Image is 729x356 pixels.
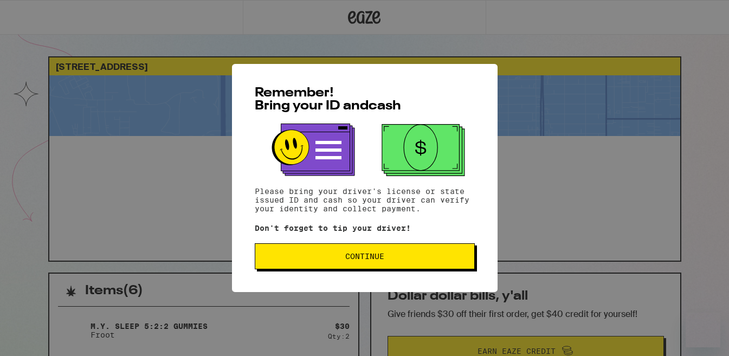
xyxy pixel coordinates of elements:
[255,187,475,213] p: Please bring your driver's license or state issued ID and cash so your driver can verify your ide...
[255,243,475,269] button: Continue
[255,224,475,232] p: Don't forget to tip your driver!
[345,253,384,260] span: Continue
[686,313,720,347] iframe: Button to launch messaging window
[255,87,401,113] span: Remember! Bring your ID and cash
